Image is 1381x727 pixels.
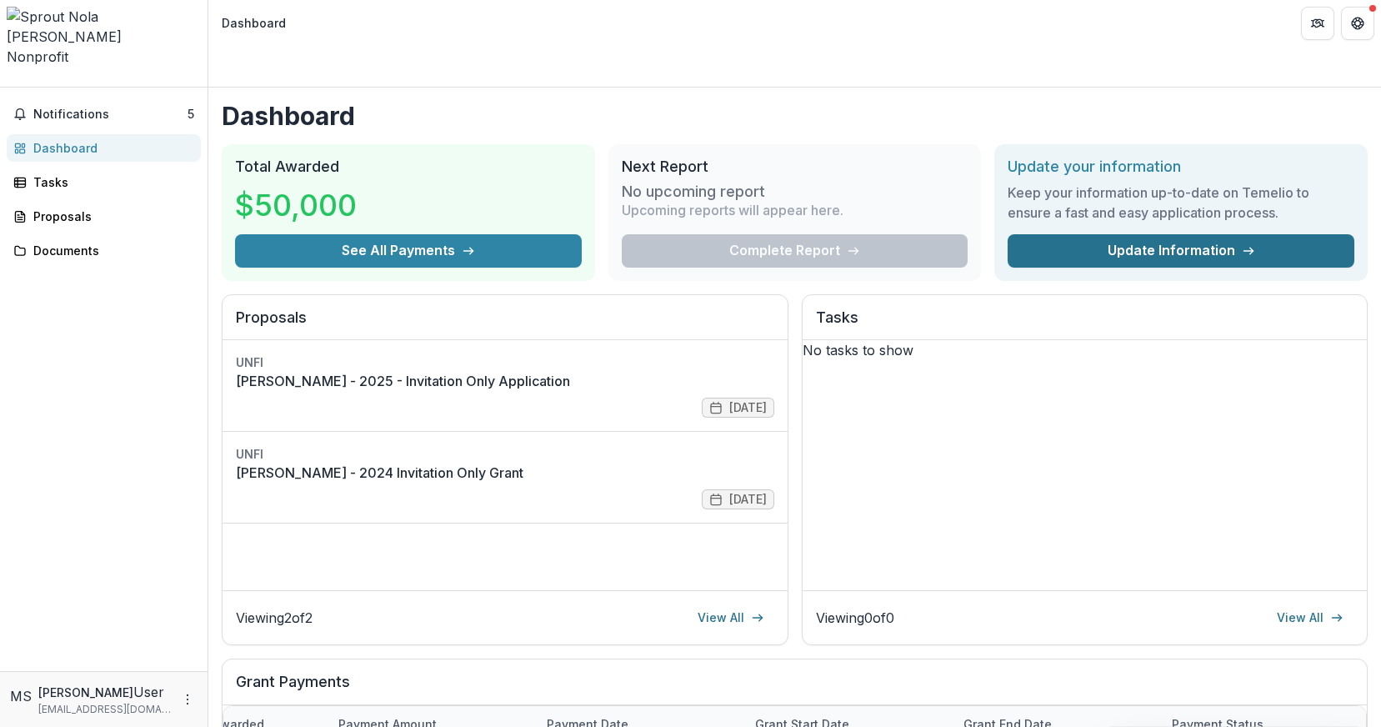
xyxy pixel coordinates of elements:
[622,183,765,201] h3: No upcoming report
[7,48,68,65] span: Nonprofit
[7,237,201,264] a: Documents
[7,27,201,47] div: [PERSON_NAME]
[236,308,774,340] h2: Proposals
[7,203,201,230] a: Proposals
[7,101,201,128] button: Notifications5
[38,684,133,701] p: [PERSON_NAME]
[1008,158,1354,176] h2: Update your information
[235,234,582,268] button: See All Payments
[33,108,188,122] span: Notifications
[236,463,774,483] a: [PERSON_NAME] - 2024 Invitation Only Grant
[1008,183,1354,223] h3: Keep your information up-to-date on Temelio to ensure a fast and easy application process.
[33,242,188,259] div: Documents
[133,682,164,702] p: User
[7,168,201,196] a: Tasks
[178,689,198,709] button: More
[235,183,357,228] h3: $50,000
[622,200,843,220] p: Upcoming reports will appear here.
[7,7,201,27] img: Sprout Nola
[7,134,201,162] a: Dashboard
[1008,234,1354,268] a: Update Information
[215,11,293,35] nav: breadcrumb
[222,101,1368,131] h1: Dashboard
[222,14,286,32] div: Dashboard
[33,208,188,225] div: Proposals
[38,702,171,717] p: [EMAIL_ADDRESS][DOMAIN_NAME]
[10,686,32,706] div: Mina Seck
[236,608,313,628] p: Viewing 2 of 2
[622,158,968,176] h2: Next Report
[816,608,894,628] p: Viewing 0 of 0
[235,158,582,176] h2: Total Awarded
[816,308,1354,340] h2: Tasks
[33,173,188,191] div: Tasks
[688,604,774,631] a: View All
[236,371,774,391] a: [PERSON_NAME] - 2025 - Invitation Only Application
[803,340,1368,360] p: No tasks to show
[188,107,194,121] span: 5
[1341,7,1374,40] button: Get Help
[33,139,188,157] div: Dashboard
[1301,7,1334,40] button: Partners
[1267,604,1353,631] a: View All
[236,673,1353,704] h2: Grant Payments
